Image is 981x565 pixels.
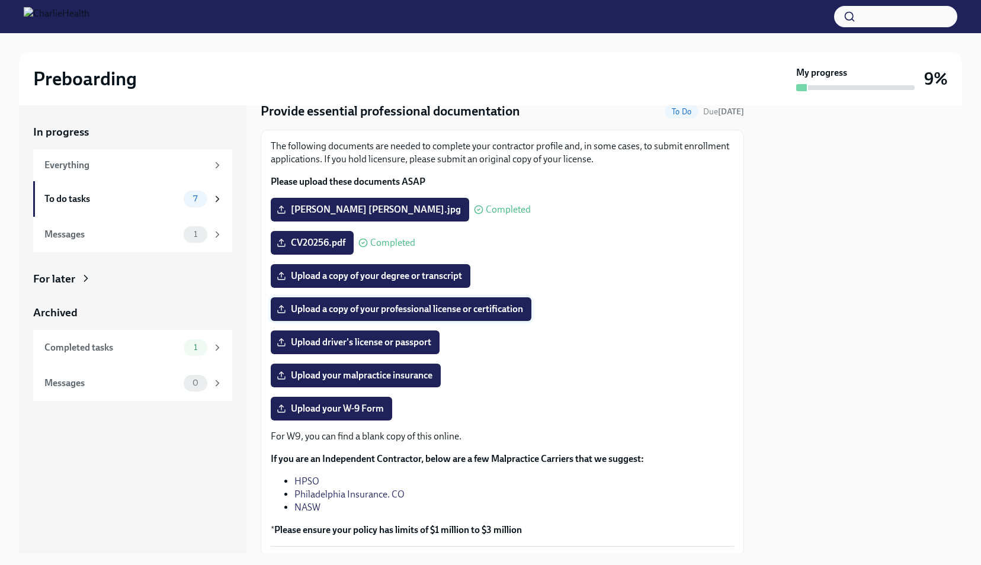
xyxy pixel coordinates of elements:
div: For later [33,271,75,287]
span: CV20256.pdf [279,237,345,249]
span: Upload your malpractice insurance [279,370,432,381]
h3: 9% [924,68,948,89]
span: 7 [186,194,204,203]
p: The following documents are needed to complete your contractor profile and, in some cases, to sub... [271,140,734,166]
span: Upload driver's license or passport [279,336,431,348]
span: August 20th, 2025 09:00 [703,106,744,117]
label: CV20256.pdf [271,231,354,255]
a: In progress [33,124,232,140]
strong: If you are an Independent Contractor, below are a few Malpractice Carriers that we suggest: [271,453,644,464]
label: Upload a copy of your degree or transcript [271,264,470,288]
a: Messages1 [33,217,232,252]
a: NASW [294,502,320,513]
div: Messages [44,377,179,390]
span: [PERSON_NAME] [PERSON_NAME].jpg [279,204,461,216]
label: Upload your malpractice insurance [271,364,441,387]
span: Completed [370,238,415,248]
a: Completed tasks1 [33,330,232,365]
span: 0 [185,378,206,387]
strong: [DATE] [718,107,744,117]
label: [PERSON_NAME] [PERSON_NAME].jpg [271,198,469,221]
label: Upload a copy of your professional license or certification [271,297,531,321]
div: Everything [44,159,207,172]
a: Messages0 [33,365,232,401]
a: Philadelphia Insurance. CO [294,489,405,500]
a: Archived [33,305,232,320]
strong: Please upload these documents ASAP [271,176,425,187]
div: Completed tasks [44,341,179,354]
div: Messages [44,228,179,241]
strong: Please ensure your policy has limits of $1 million to $3 million [274,524,522,535]
strong: My progress [796,66,847,79]
a: Everything [33,149,232,181]
p: For W9, you can find a blank copy of this online. [271,430,734,443]
span: Upload a copy of your professional license or certification [279,303,523,315]
a: To do tasks7 [33,181,232,217]
a: For later [33,271,232,287]
a: HPSO [294,476,319,487]
span: To Do [665,107,698,116]
label: Upload driver's license or passport [271,330,440,354]
div: To do tasks [44,192,179,206]
h2: Preboarding [33,67,137,91]
span: Upload your W-9 Form [279,403,384,415]
span: 1 [187,230,204,239]
span: Completed [486,205,531,214]
img: CharlieHealth [24,7,89,26]
span: Due [703,107,744,117]
h4: Provide essential professional documentation [261,102,520,120]
span: Upload a copy of your degree or transcript [279,270,462,282]
span: 1 [187,343,204,352]
label: Upload your W-9 Form [271,397,392,420]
